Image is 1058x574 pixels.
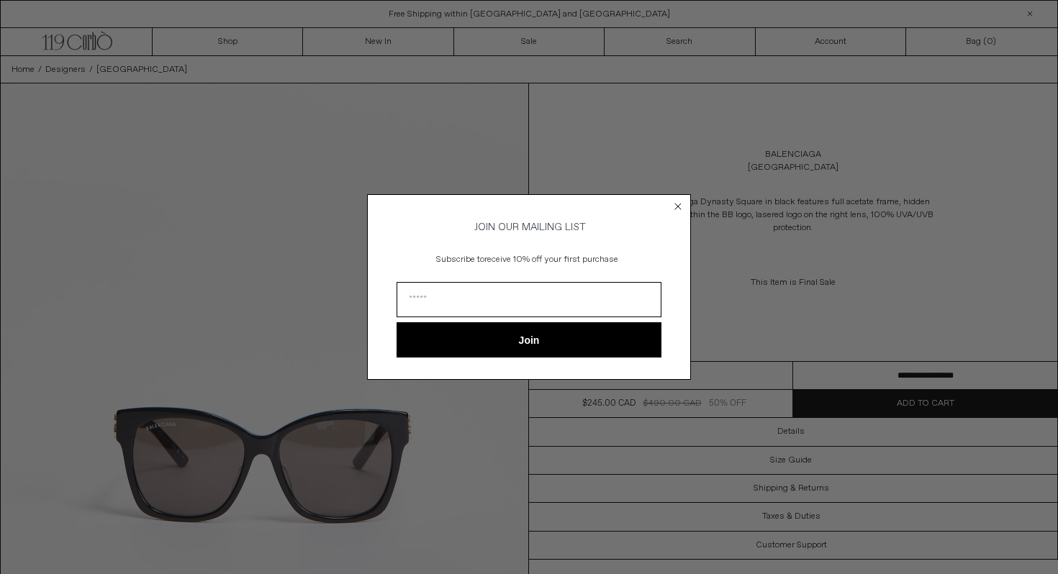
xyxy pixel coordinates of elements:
[397,282,661,317] input: Email
[484,254,618,265] span: receive 10% off your first purchase
[436,254,484,265] span: Subscribe to
[472,221,586,234] span: JOIN OUR MAILING LIST
[397,322,661,357] button: Join
[671,199,685,214] button: Close dialog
